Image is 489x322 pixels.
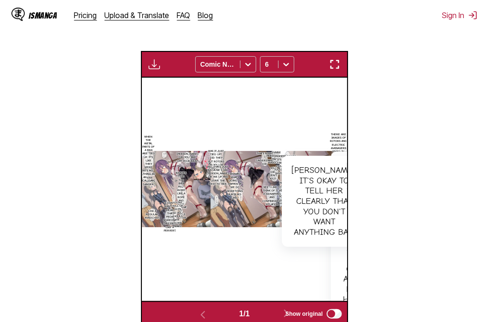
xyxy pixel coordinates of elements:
p: No, that's just because I had [PERSON_NAME] tie me up and leave the rest to her. [205,163,230,188]
p: There are images of rotors and electric massagers fixed in place on the internet, so you can't ru... [328,131,349,190]
p: [PERSON_NAME], it's okay to tell her clearly that you don't want anything bad. [272,153,298,177]
p: I'm kidding. [276,214,291,224]
p: [PERSON_NAME], did you take off your bra? [175,151,200,165]
img: Previous page [197,309,209,321]
p: There's no such thing as an [MEDICAL_DATA]. [132,167,157,185]
p: Maybe [PERSON_NAME] isn't a masochist? [264,149,289,167]
p: Pretty girl, you'll get scared and go home. [277,180,291,207]
img: Sign out [468,10,478,20]
p: I-I'm a regular, masochist. [143,208,161,222]
p: Was it just tied up? Did they put rotors on you or something. [206,148,226,172]
p: You're full of guys, so you should be more wary. [170,199,185,231]
p: That's right. I understand DID. [254,150,275,168]
p: Whaaat? What's going to happen if we do something yuriyuri-like? [225,171,245,202]
span: 1 / 1 [239,310,249,318]
a: IsManga LogoIsManga [11,8,74,23]
img: Enter fullscreen [329,59,340,70]
p: I don't want to hear that from someone dressed like a pervert. [161,200,179,234]
img: Manga Panel [142,151,347,227]
a: Blog [198,10,213,20]
p: When the metal parts of a bra are tied up, it's like they were online because there was danger. [140,133,157,189]
input: Show original [327,309,342,319]
p: Yes, I like to think of it as a kidnapping and confinement situation. [260,184,284,208]
button: Sign In [442,10,478,20]
img: Download translated images [149,59,160,70]
a: Upload & Translate [105,10,170,20]
a: FAQ [177,10,190,20]
a: Pricing [74,10,97,20]
div: IsManga [29,11,57,20]
p: Before I did, the bra felt more like a rope and told me that it feels better. [174,170,189,221]
p: You did, didn't you? [267,165,279,182]
div: [PERSON_NAME], it's okay to tell her clearly that you don't want anything bad. [282,156,367,247]
span: Show original [285,311,323,317]
img: IsManga Logo [11,8,25,21]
